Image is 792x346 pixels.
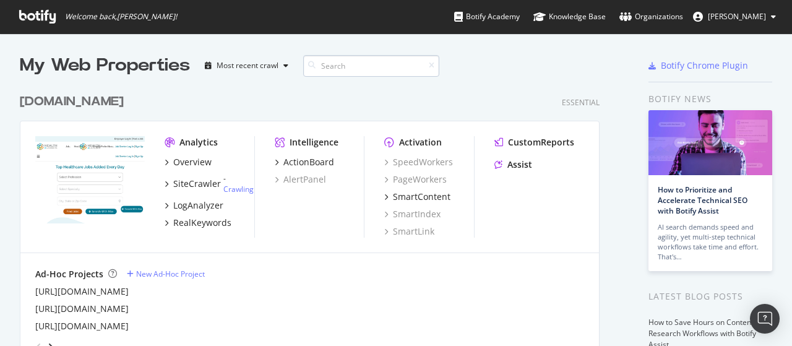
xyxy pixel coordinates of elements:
[384,208,441,220] a: SmartIndex
[658,184,747,216] a: How to Prioritize and Accelerate Technical SEO with Botify Assist
[648,110,772,175] img: How to Prioritize and Accelerate Technical SEO with Botify Assist
[165,173,254,194] a: SiteCrawler- Crawling
[35,303,129,315] a: [URL][DOMAIN_NAME]
[35,320,129,332] a: [URL][DOMAIN_NAME]
[136,269,205,279] div: New Ad-Hoc Project
[290,136,338,149] div: Intelligence
[165,199,223,212] a: LogAnalyzer
[648,59,748,72] a: Botify Chrome Plugin
[508,136,574,149] div: CustomReports
[384,156,453,168] a: SpeedWorkers
[35,268,103,280] div: Ad-Hoc Projects
[661,59,748,72] div: Botify Chrome Plugin
[223,173,254,194] div: -
[648,92,772,106] div: Botify news
[494,158,532,171] a: Assist
[399,136,442,149] div: Activation
[658,222,763,262] div: AI search demands speed and agility, yet multi-step technical workflows take time and effort. Tha...
[708,11,766,22] span: Nikhil Pagdhare
[683,7,786,27] button: [PERSON_NAME]
[20,53,190,78] div: My Web Properties
[20,93,129,111] a: [DOMAIN_NAME]
[223,184,254,194] a: Crawling
[217,62,278,69] div: Most recent crawl
[454,11,520,23] div: Botify Academy
[750,304,780,334] div: Open Intercom Messenger
[384,225,434,238] a: SmartLink
[384,191,450,203] a: SmartContent
[35,136,145,224] img: healthecareers.com
[179,136,218,149] div: Analytics
[165,156,212,168] a: Overview
[533,11,606,23] div: Knowledge Base
[275,173,326,186] a: AlertPanel
[200,56,293,76] button: Most recent crawl
[384,173,447,186] a: PageWorkers
[393,191,450,203] div: SmartContent
[507,158,532,171] div: Assist
[173,178,221,190] div: SiteCrawler
[173,156,212,168] div: Overview
[275,156,334,168] a: ActionBoard
[562,97,600,108] div: Essential
[283,156,334,168] div: ActionBoard
[20,93,124,111] div: [DOMAIN_NAME]
[173,199,223,212] div: LogAnalyzer
[65,12,177,22] span: Welcome back, [PERSON_NAME] !
[619,11,683,23] div: Organizations
[165,217,231,229] a: RealKeywords
[127,269,205,279] a: New Ad-Hoc Project
[173,217,231,229] div: RealKeywords
[494,136,574,149] a: CustomReports
[35,285,129,298] a: [URL][DOMAIN_NAME]
[648,290,772,303] div: Latest Blog Posts
[303,55,439,77] input: Search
